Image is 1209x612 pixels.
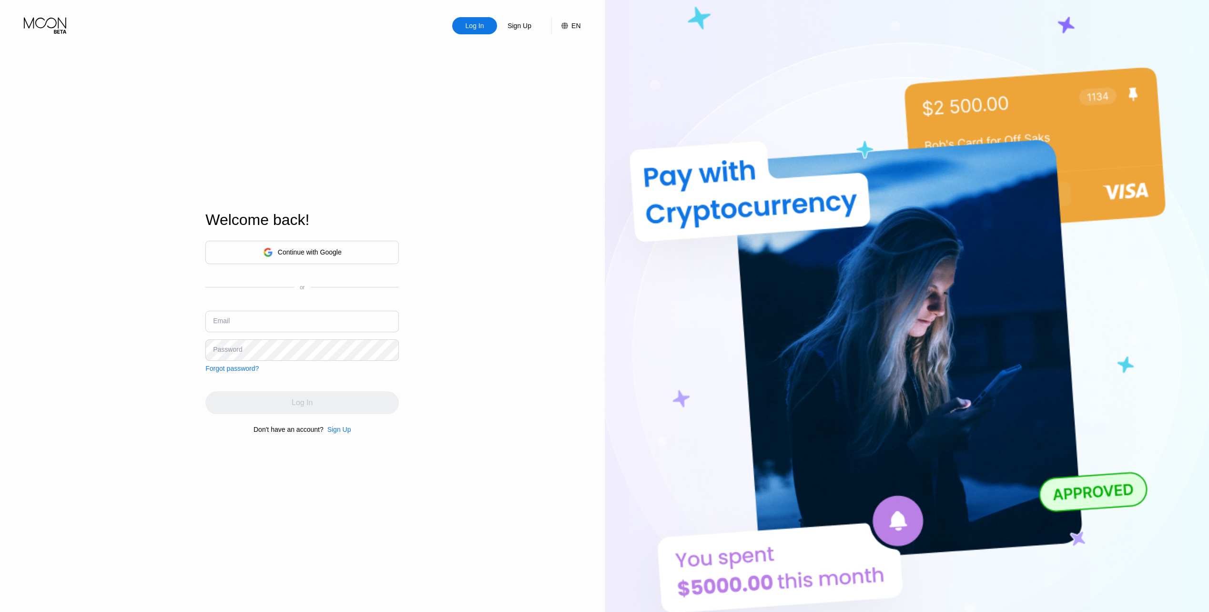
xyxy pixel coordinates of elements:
div: Email [213,317,230,325]
div: EN [551,17,580,34]
div: Sign Up [324,426,351,433]
div: Don't have an account? [254,426,324,433]
div: or [300,284,305,291]
div: Continue with Google [278,248,342,256]
div: Sign Up [507,21,532,31]
div: Password [213,346,242,353]
div: Sign Up [497,17,542,34]
div: EN [571,22,580,30]
div: Welcome back! [205,211,399,229]
div: Continue with Google [205,241,399,264]
div: Forgot password? [205,365,259,372]
div: Log In [465,21,485,31]
div: Sign Up [327,426,351,433]
div: Log In [452,17,497,34]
